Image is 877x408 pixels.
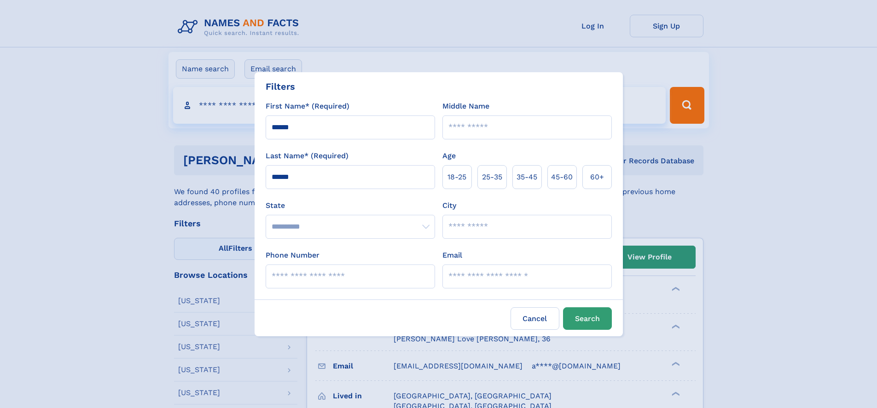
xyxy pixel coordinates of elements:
label: Last Name* (Required) [266,150,348,161]
label: State [266,200,435,211]
div: Filters [266,80,295,93]
label: Age [442,150,456,161]
span: 35‑45 [517,172,537,183]
label: Phone Number [266,250,319,261]
label: Middle Name [442,101,489,112]
label: City [442,200,456,211]
span: 45‑60 [551,172,573,183]
label: First Name* (Required) [266,101,349,112]
label: Cancel [511,307,559,330]
span: 18‑25 [447,172,466,183]
button: Search [563,307,612,330]
span: 60+ [590,172,604,183]
span: 25‑35 [482,172,502,183]
label: Email [442,250,462,261]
